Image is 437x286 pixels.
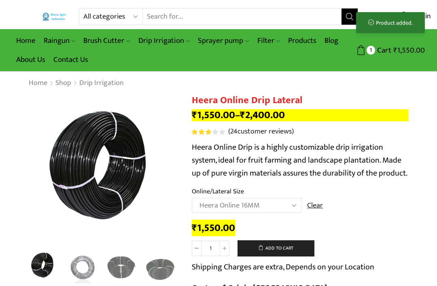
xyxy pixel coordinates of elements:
a: 2 [65,250,100,285]
a: About Us [12,50,49,69]
span: 24 [230,125,238,138]
li: 4 / 5 [143,250,178,284]
bdi: 1,550.00 [192,107,235,123]
a: Shop [55,78,72,89]
a: Home [12,31,40,50]
p: Shipping Charges are extra, Depends on your Location [192,261,374,273]
a: Drip Irrigation [134,31,194,50]
a: Drip Irrigation [79,78,124,89]
a: Clear options [307,201,323,211]
h1: Heera Online Drip Lateral [192,95,409,106]
button: Add to cart [238,240,314,256]
a: Raingun [40,31,79,50]
a: Heera Online Drip Lateral 3 [26,249,61,284]
a: (24customer reviews) [228,127,294,137]
span: ₹ [192,220,197,236]
p: – [192,109,409,121]
li: 1 / 5 [26,250,61,284]
a: Brush Cutter [79,31,134,50]
a: 1 Cart ₹1,550.00 [366,43,425,58]
div: 1 / 5 [28,95,180,246]
bdi: 1,550.00 [393,44,425,57]
li: 2 / 5 [65,250,100,284]
input: Search for... [143,8,342,25]
a: Blog [320,31,342,50]
a: Home [28,78,48,89]
a: Filter [253,31,284,50]
span: ₹ [192,107,197,123]
span: ₹ [240,107,245,123]
li: 3 / 5 [104,250,139,284]
a: 4 [104,250,139,285]
a: Contact Us [49,50,92,69]
span: Sign in [408,11,431,22]
span: ₹ [393,44,397,57]
bdi: 2,400.00 [240,107,285,123]
a: Sprayer pump [194,31,253,50]
span: Cart [375,45,391,56]
a: Sign in [370,9,431,24]
a: HG [143,250,178,285]
input: Product quantity [202,241,220,256]
div: Rated 3.08 out of 5 [192,129,225,135]
button: Search button [342,8,358,25]
bdi: 1,550.00 [192,220,235,236]
label: Online/Lateral Size [192,187,244,196]
p: Heera Online Drip is a highly customizable drip irrigation system, ideal for fruit farming and la... [192,141,409,180]
div: Product added. [356,12,425,33]
img: Heera Online Drip Lateral [26,249,61,284]
span: Rated out of 5 based on customer ratings [192,129,212,135]
span: 24 [192,129,226,135]
nav: Breadcrumb [28,78,124,89]
span: 1 [367,46,375,54]
a: Products [284,31,320,50]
